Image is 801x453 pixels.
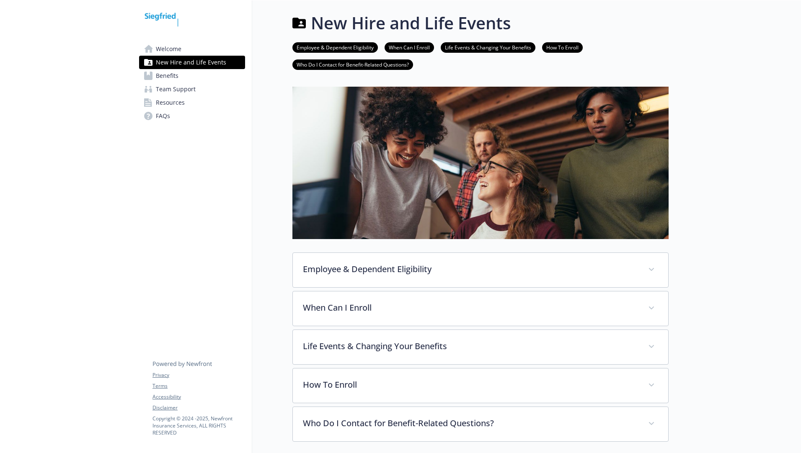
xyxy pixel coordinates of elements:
a: Welcome [139,42,245,56]
span: Resources [156,96,185,109]
span: Benefits [156,69,178,82]
a: Privacy [152,371,245,379]
p: Copyright © 2024 - 2025 , Newfront Insurance Services, ALL RIGHTS RESERVED [152,415,245,436]
span: FAQs [156,109,170,123]
a: Terms [152,382,245,390]
img: new hire page banner [292,87,669,239]
a: How To Enroll [542,43,583,51]
a: Life Events & Changing Your Benefits [441,43,535,51]
a: Accessibility [152,393,245,401]
h1: New Hire and Life Events [311,10,511,36]
div: How To Enroll [293,368,668,403]
div: Life Events & Changing Your Benefits [293,330,668,364]
div: When Can I Enroll [293,291,668,326]
span: New Hire and Life Events [156,56,226,69]
div: Who Do I Contact for Benefit-Related Questions? [293,407,668,441]
p: Life Events & Changing Your Benefits [303,340,638,353]
a: Who Do I Contact for Benefit-Related Questions? [292,60,413,68]
a: Resources [139,96,245,109]
a: New Hire and Life Events [139,56,245,69]
p: Employee & Dependent Eligibility [303,263,638,275]
a: Employee & Dependent Eligibility [292,43,378,51]
p: How To Enroll [303,378,638,391]
span: Welcome [156,42,181,56]
a: Disclaimer [152,404,245,412]
a: Team Support [139,82,245,96]
p: Who Do I Contact for Benefit-Related Questions? [303,417,638,430]
p: When Can I Enroll [303,301,638,314]
a: When Can I Enroll [385,43,434,51]
a: Benefits [139,69,245,82]
span: Team Support [156,82,196,96]
a: FAQs [139,109,245,123]
div: Employee & Dependent Eligibility [293,253,668,287]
